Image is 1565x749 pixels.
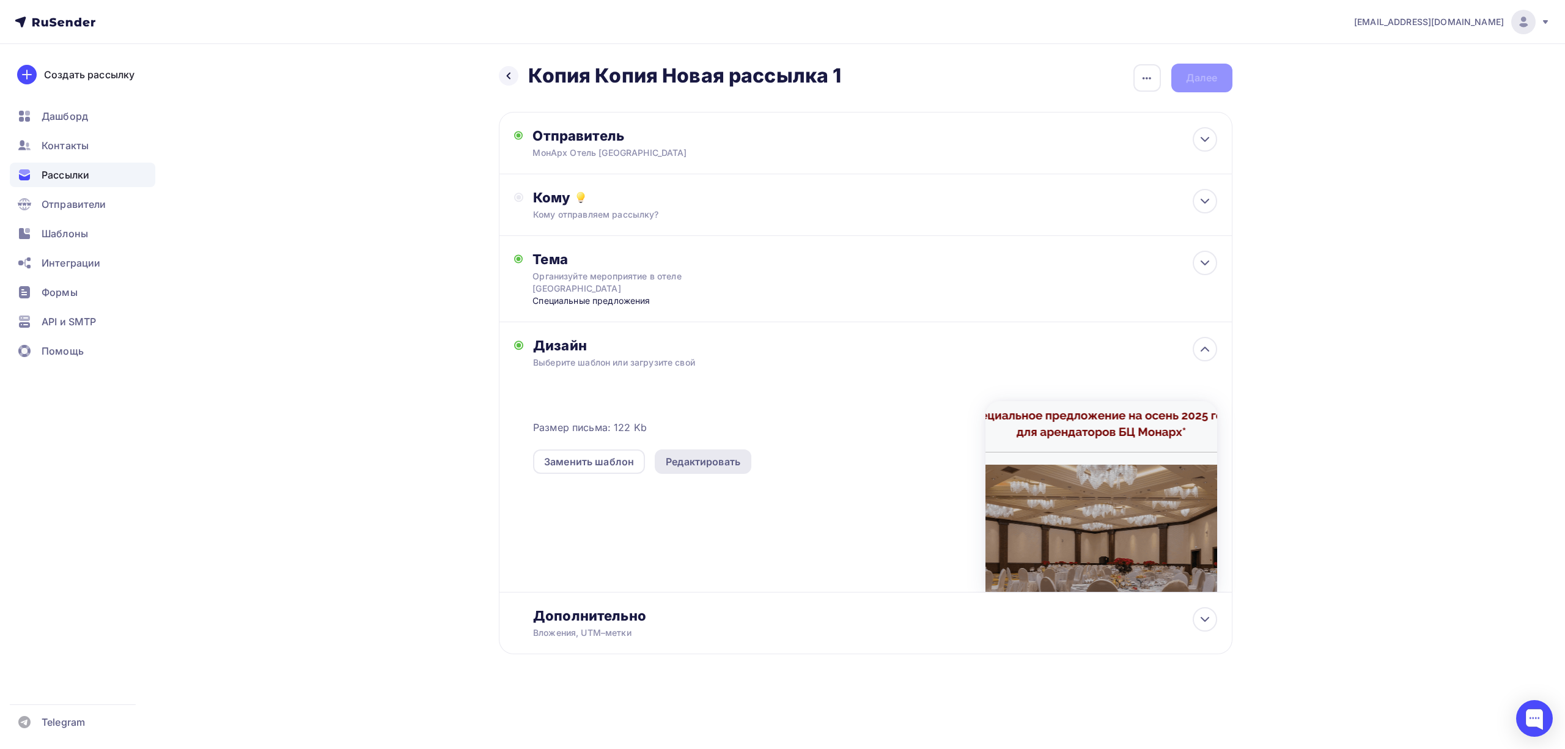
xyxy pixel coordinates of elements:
span: Формы [42,285,78,300]
div: Вложения, UTM–метки [533,627,1149,639]
span: Рассылки [42,168,89,182]
span: Контакты [42,138,89,153]
span: Отправители [42,197,106,212]
span: Шаблоны [42,226,88,241]
a: Дашборд [10,104,155,128]
div: Редактировать [666,454,740,469]
a: [EMAIL_ADDRESS][DOMAIN_NAME] [1354,10,1550,34]
div: Отправитель [532,127,797,144]
div: Кому отправляем рассылку? [533,208,1149,221]
span: Размер письма: 122 Kb [533,420,647,435]
span: Интеграции [42,256,100,270]
h2: Копия Копия Новая рассылка 1 [528,64,842,88]
div: Тема [532,251,774,268]
div: Организуйте мероприятие в отеле [GEOGRAPHIC_DATA] [532,270,750,295]
div: Дополнительно [533,607,1217,624]
span: [EMAIL_ADDRESS][DOMAIN_NAME] [1354,16,1504,28]
a: Рассылки [10,163,155,187]
div: Создать рассылку [44,67,134,82]
span: Telegram [42,715,85,729]
div: Заменить шаблон [544,454,634,469]
span: API и SMTP [42,314,96,329]
a: Шаблоны [10,221,155,246]
div: МонАрх Отель [GEOGRAPHIC_DATA] [532,147,771,159]
div: Специальные предложения [532,295,774,307]
a: Отправители [10,192,155,216]
span: Дашборд [42,109,88,124]
div: Выберите шаблон или загрузите свой [533,356,1149,369]
div: Дизайн [533,337,1217,354]
div: Кому [533,189,1217,206]
span: Помощь [42,344,84,358]
a: Контакты [10,133,155,158]
a: Формы [10,280,155,304]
